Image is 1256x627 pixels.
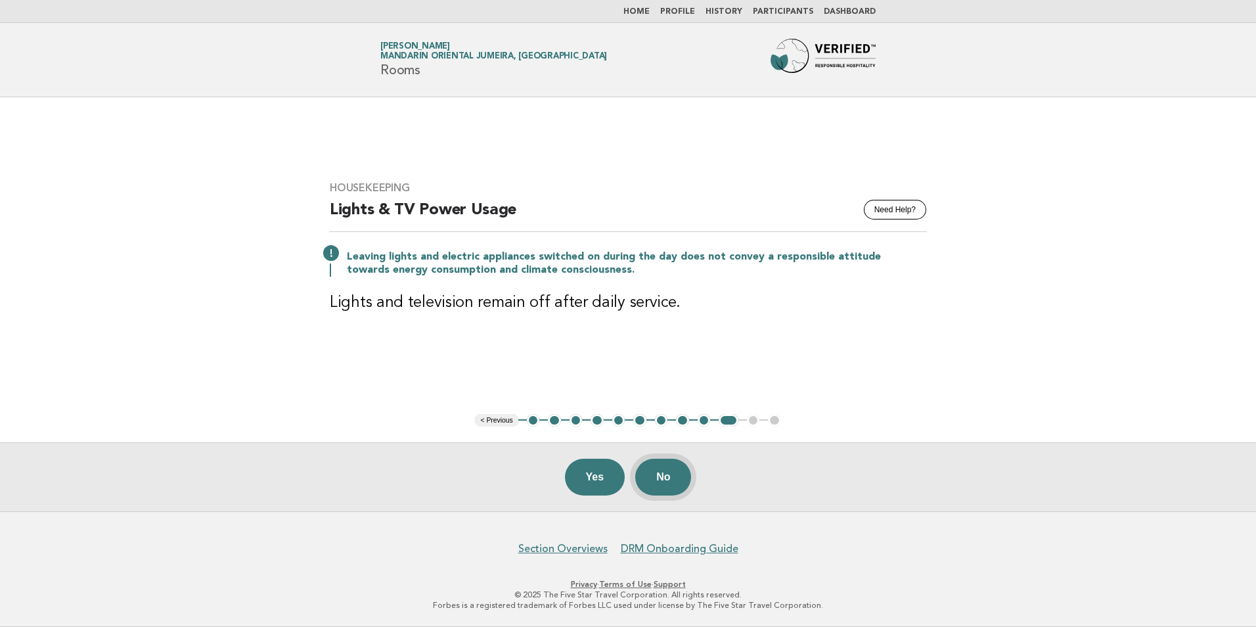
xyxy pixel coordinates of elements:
h1: Rooms [380,43,607,77]
p: · · [226,579,1030,590]
a: Support [654,580,686,589]
button: 7 [655,414,668,427]
p: Leaving lights and electric appliances switched on during the day does not convey a responsible a... [347,250,926,277]
a: Terms of Use [599,580,652,589]
a: Participants [753,8,813,16]
button: 5 [612,414,625,427]
img: Forbes Travel Guide [771,39,876,81]
a: [PERSON_NAME]Mandarin Oriental Jumeira, [GEOGRAPHIC_DATA] [380,42,607,60]
button: 8 [676,414,689,427]
a: Home [623,8,650,16]
button: 10 [719,414,738,427]
a: History [706,8,742,16]
span: Mandarin Oriental Jumeira, [GEOGRAPHIC_DATA] [380,53,607,61]
button: 1 [527,414,540,427]
button: 4 [591,414,604,427]
a: Section Overviews [518,542,608,555]
a: Dashboard [824,8,876,16]
button: 6 [633,414,646,427]
button: 2 [548,414,561,427]
button: Yes [565,459,625,496]
button: 9 [698,414,711,427]
button: Need Help? [864,200,926,220]
button: No [635,459,691,496]
a: Privacy [571,580,597,589]
p: Forbes is a registered trademark of Forbes LLC used under license by The Five Star Travel Corpora... [226,600,1030,611]
h2: Lights & TV Power Usage [330,200,926,232]
h3: Lights and television remain off after daily service. [330,292,926,313]
a: Profile [660,8,695,16]
button: < Previous [475,414,518,427]
h3: Housekeeping [330,181,926,195]
a: DRM Onboarding Guide [621,542,738,555]
p: © 2025 The Five Star Travel Corporation. All rights reserved. [226,590,1030,600]
button: 3 [570,414,583,427]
